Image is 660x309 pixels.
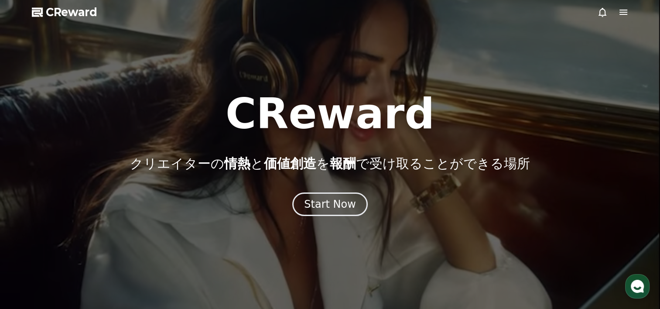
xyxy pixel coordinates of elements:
[292,201,368,209] a: Start Now
[113,237,168,258] a: Settings
[226,93,434,135] h1: CReward
[264,156,316,171] span: 価値創造
[304,197,356,211] div: Start Now
[72,250,98,257] span: Messages
[46,5,97,19] span: CReward
[32,5,97,19] a: CReward
[129,250,150,257] span: Settings
[58,237,113,258] a: Messages
[224,156,250,171] span: 情熱
[3,237,58,258] a: Home
[130,156,530,172] p: クリエイターの と を で受け取ることができる場所
[22,250,38,257] span: Home
[330,156,356,171] span: 報酬
[292,192,368,216] button: Start Now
